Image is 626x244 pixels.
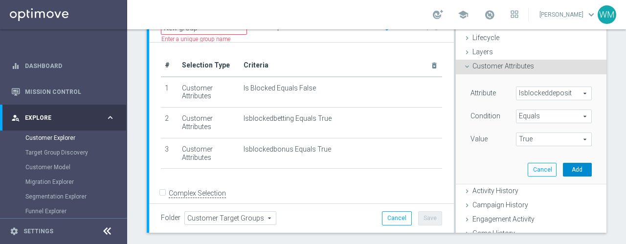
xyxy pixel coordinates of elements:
[161,214,180,222] label: Folder
[563,163,592,177] button: Add
[538,7,598,22] a: [PERSON_NAME]keyboard_arrow_down
[11,62,115,70] button: equalizer Dashboard
[178,108,240,138] td: Customer Attributes
[430,62,438,69] i: delete_forever
[418,211,442,225] button: Save
[25,207,102,215] a: Funnel Explorer
[169,189,226,198] label: Complex Selection
[25,149,102,156] a: Target Group Discovery
[25,53,115,79] a: Dashboard
[472,215,535,223] span: Engagement Activity
[25,79,115,105] a: Mission Control
[586,9,597,20] span: keyboard_arrow_down
[161,54,178,77] th: #
[470,134,488,143] label: Value
[244,61,268,69] span: Criteria
[11,53,115,79] div: Dashboard
[11,113,20,122] i: person_search
[25,134,102,142] a: Customer Explorer
[25,160,126,175] div: Customer Model
[244,114,332,123] span: Isblockedbetting Equals True
[25,175,126,189] div: Migration Explorer
[11,114,115,122] button: person_search Explore keyboard_arrow_right
[244,145,331,154] span: Isblockedbonus Equals True
[106,113,115,122] i: keyboard_arrow_right
[472,48,493,56] span: Layers
[472,62,534,70] span: Customer Attributes
[528,163,557,177] button: Cancel
[472,229,515,237] span: Game History
[244,84,316,92] span: Is Blocked Equals False
[178,77,240,108] td: Customer Attributes
[472,201,528,209] span: Campaign History
[25,115,106,121] span: Explore
[25,163,102,171] a: Customer Model
[161,35,230,44] label: Enter a unique group name
[178,138,240,169] td: Customer Attributes
[25,131,126,145] div: Customer Explorer
[11,79,115,105] div: Mission Control
[11,113,106,122] div: Explore
[25,189,126,204] div: Segmentation Explorer
[470,112,500,120] lable: Condition
[25,193,102,200] a: Segmentation Explorer
[25,178,102,186] a: Migration Explorer
[161,77,178,108] td: 1
[161,138,178,169] td: 3
[10,227,19,236] i: settings
[472,187,518,195] span: Activity History
[458,9,469,20] span: school
[23,228,53,234] a: Settings
[11,88,115,96] button: Mission Control
[25,145,126,160] div: Target Group Discovery
[11,62,20,70] i: equalizer
[382,211,412,225] button: Cancel
[472,34,499,42] span: Lifecycle
[25,204,126,219] div: Funnel Explorer
[598,5,616,24] div: WM
[178,54,240,77] th: Selection Type
[301,23,317,30] span: Show
[470,89,496,97] lable: Attribute
[161,108,178,138] td: 2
